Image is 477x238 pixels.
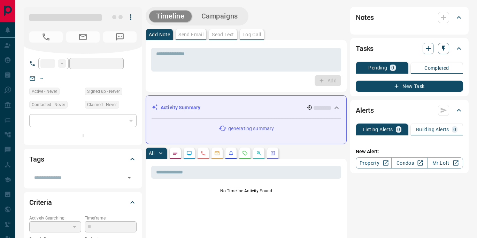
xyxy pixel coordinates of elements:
div: Criteria [29,194,137,211]
a: Mr.Loft [427,157,463,169]
p: Building Alerts [416,127,449,132]
p: Pending [368,65,387,70]
p: No Timeline Activity Found [151,188,341,194]
svg: Calls [200,150,206,156]
svg: Opportunities [256,150,262,156]
span: No Number [29,31,63,43]
span: No Number [103,31,137,43]
svg: Agent Actions [270,150,276,156]
p: 0 [391,65,394,70]
p: 0 [397,127,400,132]
svg: Requests [242,150,248,156]
p: generating summary [228,125,274,132]
p: Activity Summary [161,104,200,111]
span: Claimed - Never [87,101,117,108]
a: Condos [391,157,427,169]
span: Active - Never [32,88,57,95]
span: Contacted - Never [32,101,65,108]
button: Open [124,173,134,183]
h2: Tasks [356,43,374,54]
p: Add Note [149,32,170,37]
svg: Notes [172,150,178,156]
p: 0 [453,127,456,132]
a: -- [40,75,43,81]
h2: Criteria [29,197,52,208]
div: Alerts [356,102,463,119]
div: Notes [356,9,463,26]
p: New Alert: [356,148,463,155]
svg: Emails [214,150,220,156]
a: Property [356,157,392,169]
h2: Notes [356,12,374,23]
button: Campaigns [194,10,245,22]
svg: Lead Browsing Activity [186,150,192,156]
button: New Task [356,81,463,92]
p: Timeframe: [85,215,137,221]
svg: Listing Alerts [228,150,234,156]
span: Signed up - Never [87,88,120,95]
p: Listing Alerts [363,127,393,132]
button: Timeline [149,10,192,22]
h2: Tags [29,154,44,165]
div: Tags [29,151,137,168]
div: Tasks [356,40,463,57]
span: No Email [66,31,100,43]
div: Activity Summary [152,101,341,114]
h2: Alerts [356,105,374,116]
p: Completed [424,66,449,70]
p: All [149,151,154,156]
p: Actively Searching: [29,215,81,221]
